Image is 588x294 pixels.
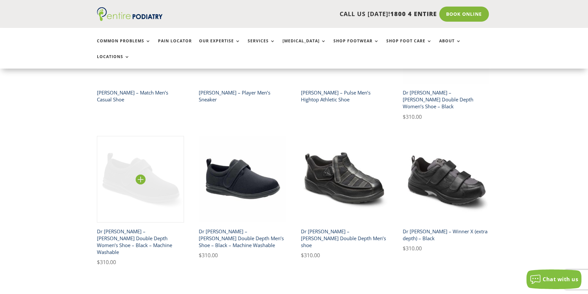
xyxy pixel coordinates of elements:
[248,39,275,53] a: Services
[386,39,432,53] a: Shop Foot Care
[199,252,202,259] span: $
[97,87,184,106] h2: [PERSON_NAME] – Match Men’s Casual Shoe
[158,39,192,53] a: Pain Locator
[283,39,326,53] a: [MEDICAL_DATA]
[301,252,320,259] bdi: 310.00
[97,259,100,266] span: $
[97,54,130,69] a: Locations
[301,136,388,223] img: Dr Comfort Black Edward X Mens Double Depth Shoe
[543,276,578,283] span: Chat with us
[97,259,116,266] bdi: 310.00
[97,136,184,267] a: Dr Comfort Marla Women's Shoe BlackDr [PERSON_NAME] – [PERSON_NAME] Double Depth Women’s Shoe – B...
[199,136,286,223] img: Dr Comfort Carter Men's double depth shoe black
[199,225,286,251] h2: Dr [PERSON_NAME] – [PERSON_NAME] Double Depth Men’s Shoe – Black – Machine Washable
[97,39,151,53] a: Common Problems
[301,252,304,259] span: $
[199,136,286,260] a: Dr Comfort Carter Men's double depth shoe blackDr [PERSON_NAME] – [PERSON_NAME] Double Depth Men’...
[301,87,388,106] h2: [PERSON_NAME] – Pulse Men’s Hightop Athletic Shoe
[199,87,286,106] h2: [PERSON_NAME] – Player Men’s Sneaker
[526,269,581,289] button: Chat with us
[403,87,490,113] h2: Dr [PERSON_NAME] – [PERSON_NAME] Double Depth Women’s Shoe – Black
[97,136,184,223] img: Dr Comfort Marla Women's Shoe Black
[301,225,388,251] h2: Dr [PERSON_NAME] – [PERSON_NAME] Double Depth Men’s shoe
[403,225,490,244] h2: Dr [PERSON_NAME] – Winner X (extra depth) – Black
[403,245,422,252] bdi: 310.00
[403,136,490,253] a: Dr Comfort Winner X Mens Double Depth Shoe BlackDr [PERSON_NAME] – Winner X (extra depth) – Black...
[403,245,406,252] span: $
[390,10,437,18] span: 1800 4 ENTIRE
[403,113,422,120] bdi: 310.00
[97,7,163,21] img: logo (1)
[97,16,163,22] a: Entire Podiatry
[301,136,388,260] a: Dr Comfort Black Edward X Mens Double Depth ShoeDr [PERSON_NAME] – [PERSON_NAME] Double Depth Men...
[199,252,218,259] bdi: 310.00
[439,39,461,53] a: About
[403,113,406,120] span: $
[199,39,240,53] a: Our Expertise
[403,136,490,223] img: Dr Comfort Winner X Mens Double Depth Shoe Black
[439,7,489,22] a: Book Online
[97,225,184,258] h2: Dr [PERSON_NAME] – [PERSON_NAME] Double Depth Women’s Shoe – Black – Machine Washable
[333,39,379,53] a: Shop Footwear
[188,10,437,18] p: CALL US [DATE]!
